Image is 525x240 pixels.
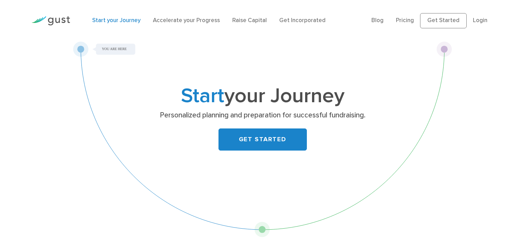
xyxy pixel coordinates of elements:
a: Get Started [420,13,467,28]
a: Raise Capital [232,17,267,24]
a: Login [473,17,487,24]
a: GET STARTED [218,128,307,151]
a: Start your Journey [92,17,140,24]
a: Blog [371,17,383,24]
span: Start [181,84,224,108]
a: Pricing [396,17,414,24]
img: Gust Logo [31,16,70,26]
a: Get Incorporated [279,17,325,24]
h1: your Journey [126,87,399,106]
a: Accelerate your Progress [153,17,220,24]
p: Personalized planning and preparation for successful fundraising. [129,111,396,120]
